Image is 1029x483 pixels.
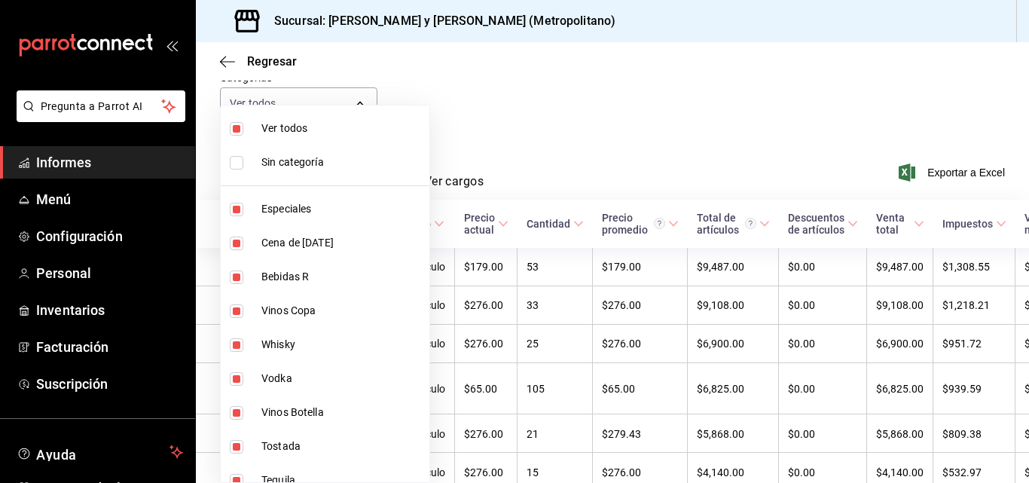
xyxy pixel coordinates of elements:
font: Vodka [261,372,292,384]
font: Especiales [261,203,311,215]
font: Vinos Botella [261,406,324,418]
font: Whisky [261,338,295,350]
font: Vinos Copa [261,304,316,316]
font: Ver todos [261,122,307,134]
font: Cena de [DATE] [261,237,334,249]
font: Sin categoría [261,156,324,168]
font: Bebidas R [261,271,309,283]
font: Tostada [261,440,301,452]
